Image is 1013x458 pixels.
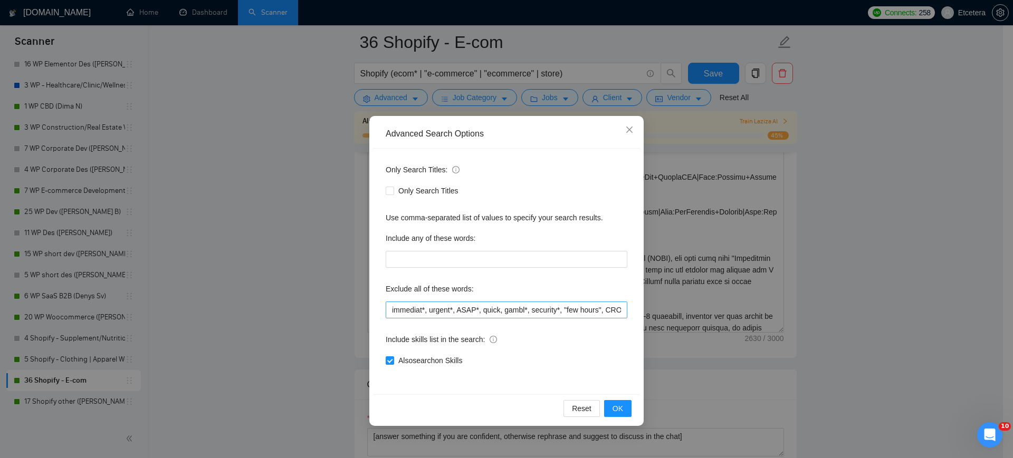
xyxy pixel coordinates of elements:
label: Include any of these words: [386,230,475,247]
button: OK [604,400,632,417]
div: Advanced Search Options [386,128,627,140]
iframe: Intercom live chat [977,422,1002,447]
span: info-circle [452,166,460,173]
label: Exclude all of these words: [386,280,474,297]
span: Also search on Skills [394,355,466,366]
button: Close [615,116,644,144]
span: close [625,125,634,134]
span: Include skills list in the search: [386,334,497,345]
span: Only Search Titles: [386,164,460,176]
button: Reset [563,400,600,417]
span: info-circle [490,336,497,343]
span: Only Search Titles [394,185,463,197]
span: 10 [999,422,1011,431]
span: Reset [572,403,591,414]
span: OK [613,403,623,414]
div: Use comma-separated list of values to specify your search results. [386,212,627,223]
